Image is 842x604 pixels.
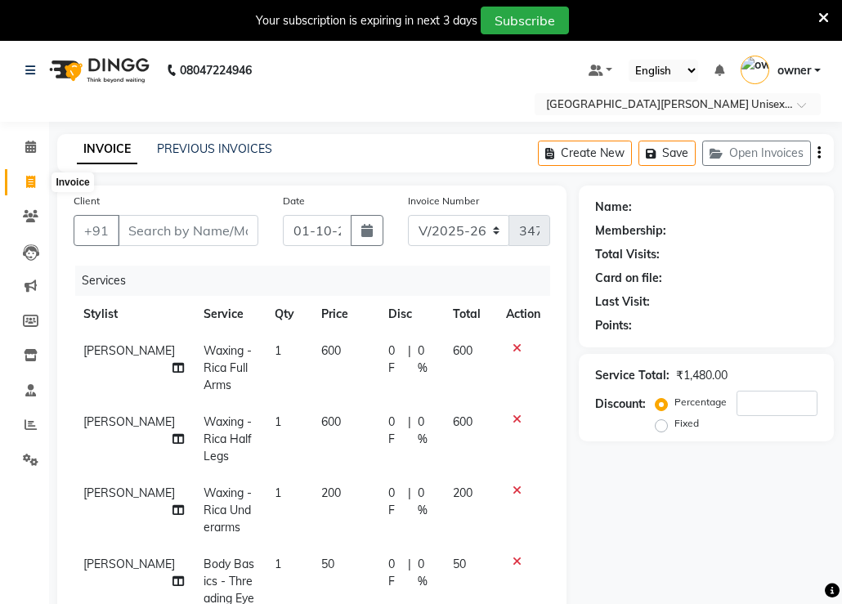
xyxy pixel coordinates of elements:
font: 600 [321,414,341,429]
span: 0 % [418,342,433,377]
font: [PERSON_NAME] [83,343,175,358]
label: Percentage [674,395,727,409]
th: Total [443,296,496,333]
input: Search by Name/Mobile/Email/Code [118,215,258,246]
span: owner [777,62,811,79]
th: Disc [378,296,443,333]
font: 0 % [418,557,428,588]
font: [PERSON_NAME] [83,557,175,571]
font: 50 [453,557,466,571]
font: | [408,414,411,429]
label: Invoice Number [408,194,479,208]
font: | [408,485,411,500]
button: Create New [538,141,632,166]
span: 200 [321,485,341,500]
div: Invoice [52,172,93,192]
div: Name: [595,199,632,216]
font: 1 [275,557,281,571]
font: | [408,557,411,571]
label: Client [74,194,100,208]
font: 0 % [418,485,428,517]
label: Fixed [674,416,699,431]
font: 0 F [388,485,395,517]
th: Service [194,296,264,333]
th: Stylist [74,296,194,333]
font: 200 [453,485,473,500]
font: [PERSON_NAME] [83,414,175,429]
div: Points: [595,317,632,334]
span: | [408,342,411,377]
font: 0 F [388,414,395,446]
font: 600 [453,414,473,429]
span: 1 [275,343,281,358]
label: Date [283,194,305,208]
font: 600 [453,343,473,358]
div: Service Total: [595,367,670,384]
span: 0 F [388,342,401,377]
font: [PERSON_NAME] [83,485,175,500]
b: 08047224946 [180,47,252,93]
font: Discount: [595,396,646,411]
font: 1 [275,414,281,429]
th: Price [311,296,378,333]
font: 1 [275,485,281,500]
font: 0 F [388,557,395,588]
a: INVOICE [77,135,137,164]
span: Waxing - Rica Half Legs [204,414,252,463]
span: Waxing - Rica Underarms [204,485,252,535]
th: Qty [265,296,311,333]
button: Save [638,141,696,166]
img: logo [42,47,154,93]
div: Last Visit: [595,293,650,311]
div: Services [75,266,562,296]
button: Subscribe [481,7,569,34]
img: owner [741,56,769,84]
a: PREVIOUS INVOICES [157,141,272,156]
span: 50 [321,557,334,571]
span: Waxing - Rica Full Arms [204,343,252,392]
button: Open Invoices [702,141,811,166]
div: Your subscription is expiring in next 3 days [256,12,477,29]
span: 600 [321,343,341,358]
div: Membership: [595,222,666,239]
div: Card on file: [595,270,662,287]
button: +91 [74,215,119,246]
font: 0 % [418,414,428,446]
div: ₹1,480.00 [676,367,728,384]
th: Action [496,296,550,333]
div: Total Visits: [595,246,660,263]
